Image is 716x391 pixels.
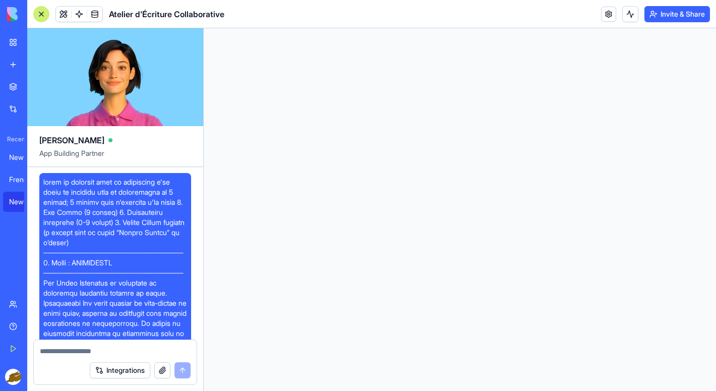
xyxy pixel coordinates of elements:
[39,148,191,166] span: App Building Partner
[9,197,37,207] div: New App
[3,170,43,190] a: French Literature Masters
[3,147,43,167] a: New App
[3,192,43,212] a: New App
[7,7,70,21] img: logo
[90,362,150,378] button: Integrations
[9,152,37,162] div: New App
[109,8,224,20] span: Atelier d'Écriture Collaborative
[644,6,710,22] button: Invite & Share
[9,175,37,185] div: French Literature Masters
[39,134,104,146] span: [PERSON_NAME]
[5,369,21,385] img: ACg8ocKV_PNTX6pKq-VvQ9fqmT0kM8Gj9k9zSXzDcXiTlkr0GWA529Uq=s96-c
[3,135,24,143] span: Recent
